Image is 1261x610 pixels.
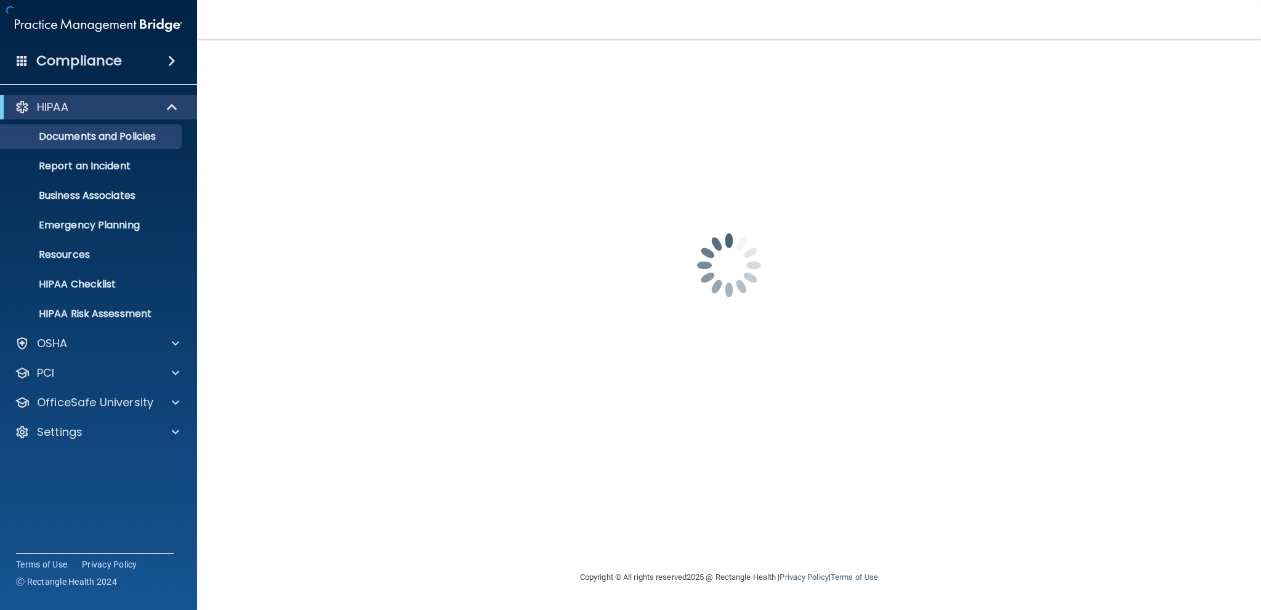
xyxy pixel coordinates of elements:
p: HIPAA Checklist [8,278,176,291]
p: Business Associates [8,190,176,202]
p: HIPAA [37,100,68,114]
p: Resources [8,249,176,261]
a: HIPAA [15,100,179,114]
p: Settings [37,425,83,439]
p: OSHA [37,336,68,351]
div: Copyright © All rights reserved 2025 @ Rectangle Health | | [504,558,954,597]
p: Documents and Policies [8,130,176,143]
a: Privacy Policy [780,572,828,582]
p: Emergency Planning [8,219,176,231]
a: OSHA [15,336,179,351]
a: Settings [15,425,179,439]
span: Ⓒ Rectangle Health 2024 [16,576,117,588]
p: HIPAA Risk Assessment [8,308,176,320]
img: spinner.e123f6fc.gif [667,204,791,327]
p: Report an Incident [8,160,176,172]
a: OfficeSafe University [15,395,179,410]
a: PCI [15,366,179,380]
p: OfficeSafe University [37,395,153,410]
p: PCI [37,366,54,380]
a: Terms of Use [831,572,878,582]
h4: Compliance [36,52,122,70]
a: Privacy Policy [82,558,137,571]
img: PMB logo [15,13,182,38]
a: Terms of Use [16,558,67,571]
